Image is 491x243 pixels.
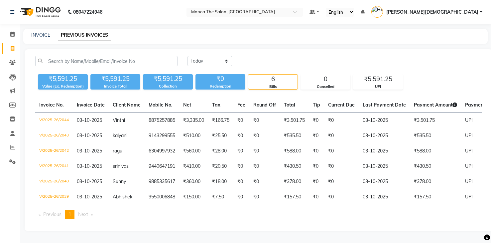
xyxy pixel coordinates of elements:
[233,189,249,205] td: ₹0
[145,128,179,143] td: 9143299555
[35,159,73,174] td: V/2025-26/2041
[353,84,403,90] div: UPI
[78,211,88,217] span: Next
[39,102,64,108] span: Invoice No.
[363,102,406,108] span: Last Payment Date
[179,143,208,159] td: ₹560.00
[208,159,233,174] td: ₹20.50
[113,163,129,169] span: srinivas
[414,102,457,108] span: Payment Amount
[249,143,280,159] td: ₹0
[179,174,208,189] td: ₹360.00
[280,143,309,159] td: ₹588.00
[35,189,73,205] td: V/2025-26/2039
[313,102,320,108] span: Tip
[113,148,122,154] span: ragu
[208,174,233,189] td: ₹18.00
[309,128,324,143] td: ₹0
[145,159,179,174] td: 9440647191
[410,189,461,205] td: ₹157.50
[143,74,193,84] div: ₹5,591.25
[249,113,280,128] td: ₹0
[90,84,140,89] div: Invoice Total
[233,143,249,159] td: ₹0
[280,113,309,128] td: ₹3,501.75
[233,174,249,189] td: ₹0
[77,178,102,184] span: 03-10-2025
[233,159,249,174] td: ₹0
[90,74,140,84] div: ₹5,591.25
[248,84,298,90] div: Bills
[465,132,473,138] span: UPI
[35,128,73,143] td: V/2025-26/2043
[410,113,461,128] td: ₹3,501.75
[113,194,132,200] span: Abhishek
[410,143,461,159] td: ₹588.00
[410,159,461,174] td: ₹430.50
[35,174,73,189] td: V/2025-26/2040
[143,84,193,89] div: Collection
[284,102,295,108] span: Total
[465,194,473,200] span: UPI
[212,102,220,108] span: Tax
[280,128,309,143] td: ₹535.50
[465,178,473,184] span: UPI
[249,159,280,174] td: ₹0
[38,84,88,89] div: Value (Ex. Redemption)
[183,102,191,108] span: Net
[145,189,179,205] td: 9550006848
[359,174,410,189] td: 03-10-2025
[386,9,478,16] span: [PERSON_NAME][DEMOGRAPHIC_DATA]
[410,174,461,189] td: ₹378.00
[324,128,359,143] td: ₹0
[248,75,298,84] div: 6
[35,210,482,219] nav: Pagination
[309,113,324,128] td: ₹0
[359,189,410,205] td: 03-10-2025
[208,143,233,159] td: ₹28.00
[233,113,249,128] td: ₹0
[208,189,233,205] td: ₹7.50
[324,113,359,128] td: ₹0
[31,32,50,38] a: INVOICE
[179,113,208,128] td: ₹3,335.00
[179,159,208,174] td: ₹410.00
[324,143,359,159] td: ₹0
[249,128,280,143] td: ₹0
[195,84,245,89] div: Redemption
[113,178,126,184] span: Sunny
[324,159,359,174] td: ₹0
[249,174,280,189] td: ₹0
[465,163,473,169] span: UPI
[77,132,102,138] span: 03-10-2025
[309,159,324,174] td: ₹0
[280,159,309,174] td: ₹430.50
[324,189,359,205] td: ₹0
[253,102,276,108] span: Round Off
[359,113,410,128] td: 03-10-2025
[149,102,173,108] span: Mobile No.
[280,189,309,205] td: ₹157.50
[35,113,73,128] td: V/2025-26/2044
[465,117,473,123] span: UPI
[324,174,359,189] td: ₹0
[353,75,403,84] div: ₹5,591.25
[113,102,141,108] span: Client Name
[208,128,233,143] td: ₹25.50
[359,159,410,174] td: 03-10-2025
[301,84,350,90] div: Cancelled
[309,143,324,159] td: ₹0
[309,174,324,189] td: ₹0
[410,128,461,143] td: ₹535.50
[58,29,111,41] a: PREVIOUS INVOICES
[328,102,355,108] span: Current Due
[301,75,350,84] div: 0
[38,74,88,84] div: ₹5,591.25
[43,211,61,217] span: Previous
[113,117,125,123] span: Vinthi
[233,128,249,143] td: ₹0
[371,6,383,18] img: Hari Krishna
[77,117,102,123] span: 03-10-2025
[359,143,410,159] td: 03-10-2025
[179,128,208,143] td: ₹510.00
